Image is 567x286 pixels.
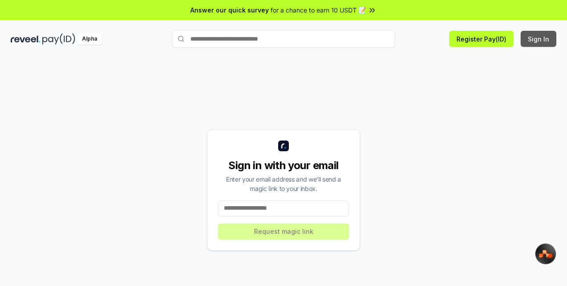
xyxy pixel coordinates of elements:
span: for a chance to earn 10 USDT 📝 [271,5,366,15]
div: Sign in with your email [218,158,349,173]
button: Register Pay(ID) [449,31,514,47]
img: logo_small [278,141,289,151]
img: pay_id [42,33,75,45]
span: Answer our quick survey [190,5,269,15]
button: Sign In [521,31,556,47]
img: reveel_dark [11,33,41,45]
div: Enter your email address and we’ll send a magic link to your inbox. [218,174,349,193]
img: svg+xml,%3Csvg%20xmlns%3D%22http%3A%2F%2Fwww.w3.org%2F2000%2Fsvg%22%20width%3D%2233%22%20height%3... [538,249,553,259]
div: Alpha [77,33,102,45]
